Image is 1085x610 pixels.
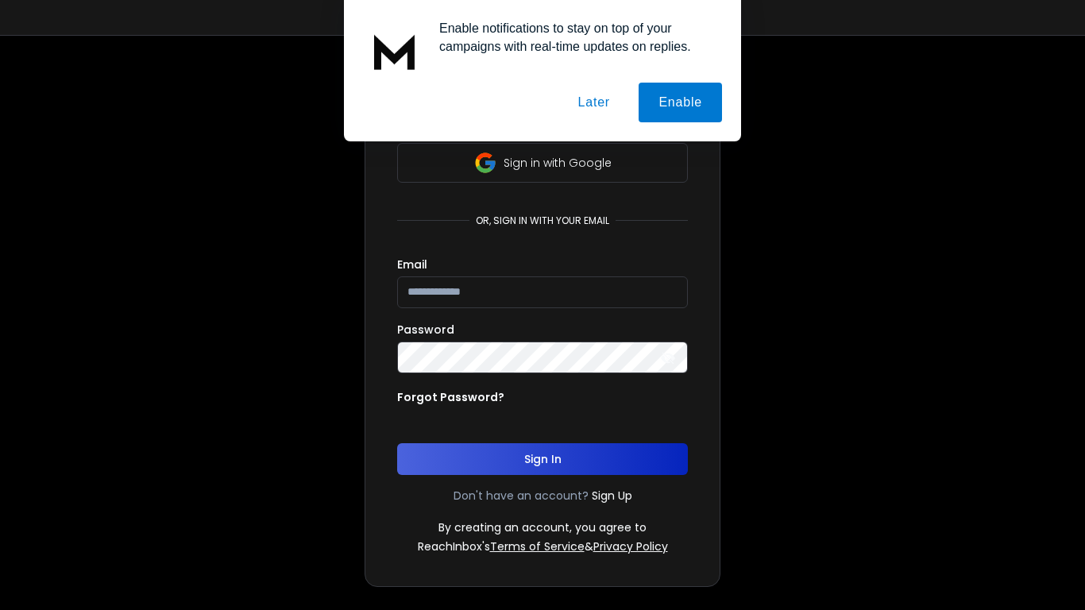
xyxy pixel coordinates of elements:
p: ReachInbox's & [418,539,668,554]
a: Privacy Policy [593,539,668,554]
button: Sign in with Google [397,143,688,183]
label: Email [397,259,427,270]
a: Sign Up [592,488,632,504]
button: Enable [639,83,722,122]
img: notification icon [363,19,427,83]
div: Enable notifications to stay on top of your campaigns with real-time updates on replies. [427,19,722,56]
p: or, sign in with your email [469,214,616,227]
p: By creating an account, you agree to [438,519,647,535]
p: Sign in with Google [504,155,612,171]
button: Later [558,83,629,122]
a: Terms of Service [490,539,585,554]
label: Password [397,324,454,335]
p: Don't have an account? [454,488,589,504]
p: Forgot Password? [397,389,504,405]
button: Sign In [397,443,688,475]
